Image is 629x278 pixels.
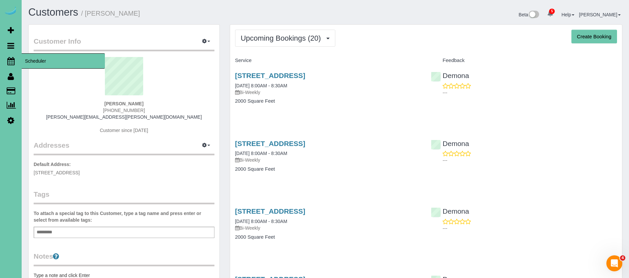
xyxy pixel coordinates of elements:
iframe: Intercom live chat [606,255,622,271]
h4: Feedback [431,58,617,63]
a: [DATE] 8:00AM - 8:30AM [235,219,287,224]
a: Demona [431,72,469,79]
legend: Tags [34,189,214,204]
a: Help [561,12,574,17]
p: --- [443,89,617,96]
a: Demona [431,140,469,147]
label: Default Address: [34,161,71,168]
label: To attach a special tag to this Customer, type a tag name and press enter or select from availabl... [34,210,214,223]
a: [PERSON_NAME][EMAIL_ADDRESS][PERSON_NAME][DOMAIN_NAME] [46,114,202,120]
p: --- [443,225,617,232]
legend: Notes [34,251,214,266]
h4: 2000 Square Feet [235,98,421,104]
a: [DATE] 8:00AM - 8:30AM [235,83,287,88]
span: [STREET_ADDRESS] [34,170,80,175]
h4: Service [235,58,421,63]
span: [PHONE_NUMBER] [103,108,145,113]
span: Scheduler [22,53,105,69]
span: 4 [620,255,625,261]
p: Bi-Weekly [235,157,421,163]
small: / [PERSON_NAME] [81,10,140,17]
a: [STREET_ADDRESS] [235,72,305,79]
p: --- [443,157,617,164]
img: New interface [528,11,539,19]
a: Demona [431,207,469,215]
span: Customer since [DATE] [100,128,148,133]
strong: [PERSON_NAME] [105,101,144,106]
h4: 2000 Square Feet [235,234,421,240]
a: [STREET_ADDRESS] [235,140,305,147]
button: Create Booking [571,30,617,44]
a: [DATE] 8:00AM - 8:30AM [235,151,287,156]
a: Beta [519,12,539,17]
h4: 2000 Square Feet [235,166,421,172]
img: Automaid Logo [4,7,17,16]
button: Upcoming Bookings (20) [235,30,335,47]
p: Bi-Weekly [235,89,421,96]
legend: Customer Info [34,36,214,51]
a: Customers [28,6,78,18]
a: [PERSON_NAME] [579,12,621,17]
p: Bi-Weekly [235,225,421,231]
span: Upcoming Bookings (20) [241,34,324,42]
a: [STREET_ADDRESS] [235,207,305,215]
span: 5 [549,9,555,14]
a: 5 [544,7,557,21]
